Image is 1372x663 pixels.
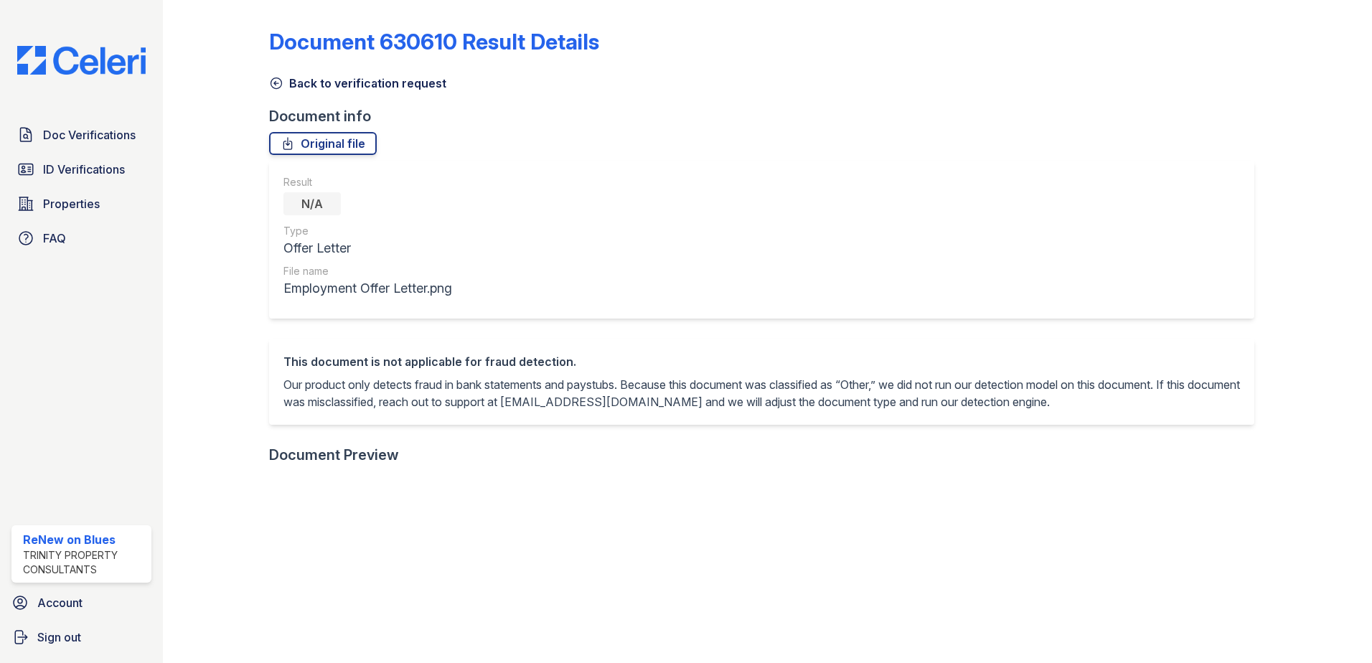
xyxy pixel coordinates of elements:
a: ID Verifications [11,155,151,184]
span: ID Verifications [43,161,125,178]
div: File name [283,264,452,278]
span: FAQ [43,230,66,247]
div: Document info [269,106,1266,126]
span: Account [37,594,83,611]
div: This document is not applicable for fraud detection. [283,353,1240,370]
a: FAQ [11,224,151,253]
img: CE_Logo_Blue-a8612792a0a2168367f1c8372b55b34899dd931a85d93a1a3d3e32e68fde9ad4.png [6,46,157,75]
div: Result [283,175,452,189]
div: Trinity Property Consultants [23,548,146,577]
p: Our product only detects fraud in bank statements and paystubs. Because this document was classif... [283,376,1240,410]
div: Offer Letter [283,238,452,258]
a: Doc Verifications [11,121,151,149]
span: Sign out [37,629,81,646]
a: Sign out [6,623,157,652]
a: Properties [11,189,151,218]
span: Doc Verifications [43,126,136,144]
a: Back to verification request [269,75,446,92]
div: Type [283,224,452,238]
span: Properties [43,195,100,212]
a: Document 630610 Result Details [269,29,599,55]
div: Employment Offer Letter.png [283,278,452,298]
a: Original file [269,132,377,155]
a: Account [6,588,157,617]
div: N/A [283,192,341,215]
div: Document Preview [269,445,399,465]
div: ReNew on Blues [23,531,146,548]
